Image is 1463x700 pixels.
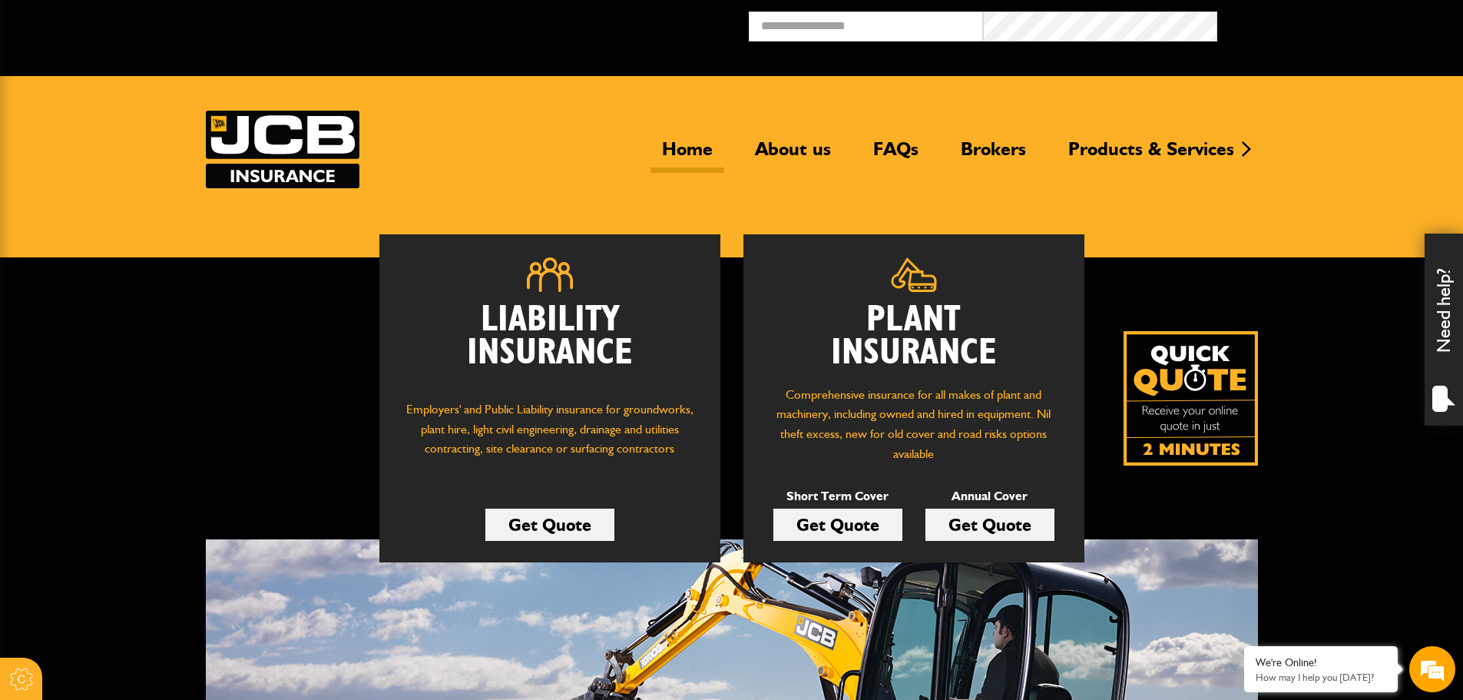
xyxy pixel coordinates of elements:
a: Brokers [949,138,1038,173]
a: Products & Services [1057,138,1246,173]
img: JCB Insurance Services logo [206,111,359,188]
a: About us [743,138,842,173]
a: Get Quote [485,509,614,541]
div: We're Online! [1256,656,1386,669]
a: Home [650,138,724,173]
a: JCB Insurance Services [206,111,359,188]
a: Get Quote [925,509,1054,541]
p: How may I help you today? [1256,672,1386,683]
p: Comprehensive insurance for all makes of plant and machinery, including owned and hired in equipm... [766,385,1061,463]
p: Short Term Cover [773,486,902,506]
a: Get Quote [773,509,902,541]
h2: Plant Insurance [766,304,1061,370]
a: FAQs [862,138,930,173]
p: Annual Cover [925,486,1054,506]
img: Quick Quote [1124,331,1258,466]
div: Need help? [1425,234,1463,426]
a: Get your insurance quote isn just 2-minutes [1124,331,1258,466]
h2: Liability Insurance [402,304,697,385]
button: Broker Login [1217,12,1451,35]
p: Employers' and Public Liability insurance for groundworks, plant hire, light civil engineering, d... [402,400,697,473]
